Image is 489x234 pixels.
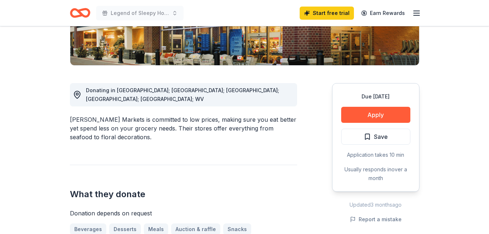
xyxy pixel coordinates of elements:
[70,188,297,200] h2: What they donate
[86,87,279,102] span: Donating in [GEOGRAPHIC_DATA]; [GEOGRAPHIC_DATA]; [GEOGRAPHIC_DATA]; [GEOGRAPHIC_DATA]; [GEOGRAPH...
[300,7,354,20] a: Start free trial
[70,115,297,141] div: [PERSON_NAME] Markets is committed to low prices, making sure you eat better yet spend less on yo...
[70,4,90,22] a: Home
[341,107,410,123] button: Apply
[374,132,388,141] span: Save
[111,9,169,17] span: Legend of Sleepy Hollow
[350,215,402,224] button: Report a mistake
[70,209,297,218] div: Donation depends on request
[341,129,410,145] button: Save
[96,6,184,20] button: Legend of Sleepy Hollow
[341,151,410,159] div: Application takes 10 min
[357,7,409,20] a: Earn Rewards
[341,165,410,183] div: Usually responds in over a month
[332,200,419,209] div: Updated 3 months ago
[341,92,410,101] div: Due [DATE]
